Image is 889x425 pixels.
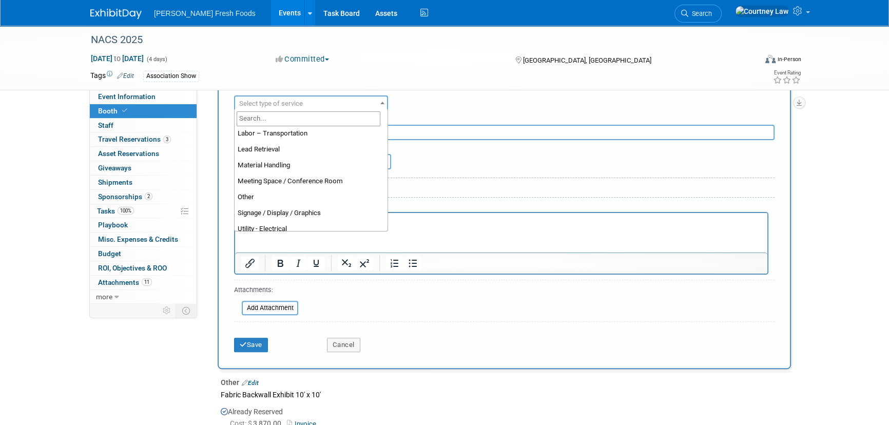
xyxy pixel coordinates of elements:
[118,207,134,215] span: 100%
[234,338,268,352] button: Save
[386,256,403,271] button: Numbered list
[235,173,388,189] li: Meeting Space / Conference Room
[338,256,355,271] button: Subscript
[117,72,134,80] a: Edit
[98,92,156,101] span: Event Information
[90,261,197,275] a: ROI, Objectives & ROO
[289,256,307,271] button: Italic
[765,55,776,63] img: Format-Inperson.png
[176,304,197,317] td: Toggle Event Tabs
[674,5,722,23] a: Search
[122,108,127,113] i: Booth reservation complete
[241,256,259,271] button: Insert/edit link
[90,132,197,146] a: Travel Reservations3
[90,104,197,118] a: Booth
[695,53,801,69] div: Event Format
[98,149,159,158] span: Asset Reservations
[688,10,712,17] span: Search
[235,142,388,158] li: Lead Retrieval
[90,204,197,218] a: Tasks100%
[146,56,167,63] span: (4 days)
[98,235,178,243] span: Misc. Expenses & Credits
[98,135,171,143] span: Travel Reservations
[98,221,128,229] span: Playbook
[239,100,303,107] span: Select type of service
[404,256,421,271] button: Bullet list
[90,54,144,63] span: [DATE] [DATE]
[237,111,380,126] input: Search...
[98,249,121,258] span: Budget
[235,189,388,205] li: Other
[96,293,112,301] span: more
[235,213,767,253] iframe: Rich Text Area
[234,111,775,125] div: Description (optional)
[272,256,289,271] button: Bold
[98,178,132,186] span: Shipments
[90,70,134,82] td: Tags
[777,55,801,63] div: In-Person
[98,192,152,201] span: Sponsorships
[773,70,801,75] div: Event Rating
[90,176,197,189] a: Shipments
[154,9,256,17] span: [PERSON_NAME] Fresh Foods
[327,338,360,352] button: Cancel
[90,290,197,304] a: more
[235,126,388,142] li: Labor – Transportation
[307,256,325,271] button: Underline
[98,107,129,115] span: Booth
[97,207,134,215] span: Tasks
[735,6,789,17] img: Courtney Law
[145,192,152,200] span: 2
[158,304,176,317] td: Personalize Event Tab Strip
[90,9,142,19] img: ExhibitDay
[112,54,122,63] span: to
[98,278,152,286] span: Attachments
[90,147,197,161] a: Asset Reservations
[87,31,741,49] div: NACS 2025
[90,247,197,261] a: Budget
[235,158,388,173] li: Material Handling
[221,388,791,401] div: Fabric Backwall Exhibit 10' x 10'
[90,119,197,132] a: Staff
[234,285,298,297] div: Attachments:
[90,90,197,104] a: Event Information
[98,264,167,272] span: ROI, Objectives & ROO
[143,71,199,82] div: Association Show
[221,377,791,388] div: Other
[98,164,131,172] span: Giveaways
[327,140,728,154] div: Ideally by
[234,202,768,212] div: Reservation Notes/Details:
[163,136,171,143] span: 3
[235,205,388,221] li: Signage / Display / Graphics
[242,379,259,387] a: Edit
[90,161,197,175] a: Giveaways
[90,218,197,232] a: Playbook
[142,278,152,286] span: 11
[90,233,197,246] a: Misc. Expenses & Credits
[98,121,113,129] span: Staff
[356,256,373,271] button: Superscript
[90,276,197,289] a: Attachments11
[90,190,197,204] a: Sponsorships2
[272,54,333,65] button: Committed
[523,56,651,64] span: [GEOGRAPHIC_DATA], [GEOGRAPHIC_DATA]
[235,221,388,237] li: Utility - Electrical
